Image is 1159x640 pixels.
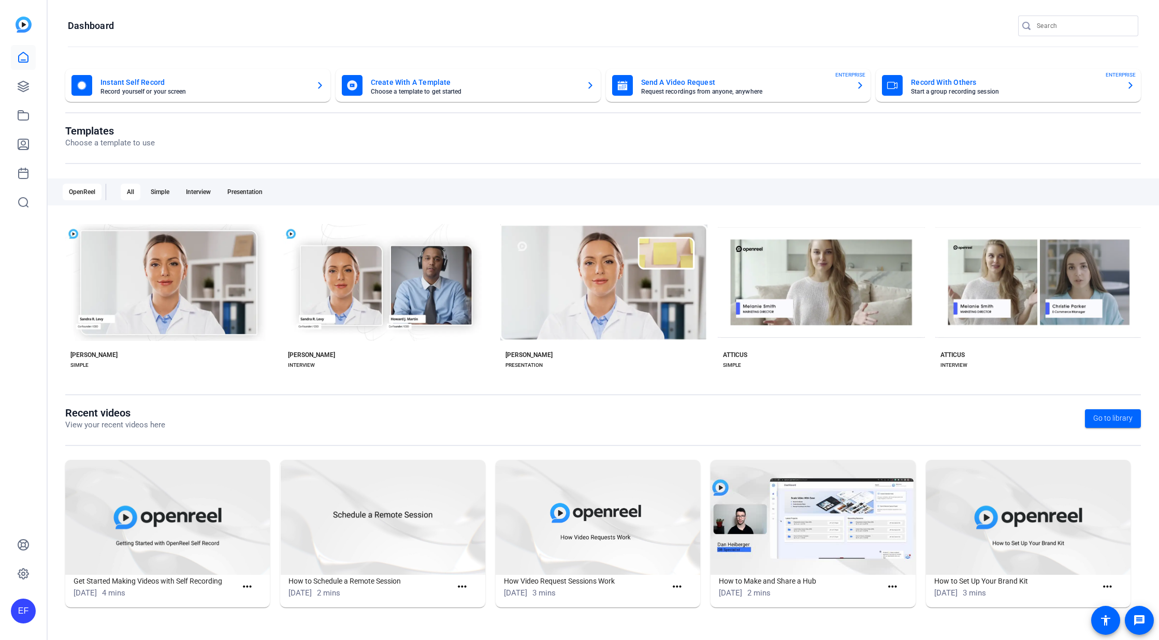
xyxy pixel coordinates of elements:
[121,184,140,200] div: All
[505,361,543,369] div: PRESENTATION
[63,184,102,200] div: OpenReel
[671,581,684,593] mat-icon: more_horiz
[241,581,254,593] mat-icon: more_horiz
[288,351,335,359] div: [PERSON_NAME]
[74,588,97,598] span: [DATE]
[504,588,527,598] span: [DATE]
[504,575,667,587] h1: How Video Request Sessions Work
[926,460,1131,575] img: How to Set Up Your Brand Kit
[723,351,747,359] div: ATTICUS
[886,581,899,593] mat-icon: more_horiz
[747,588,771,598] span: 2 mins
[496,460,700,575] img: How Video Request Sessions Work
[934,588,958,598] span: [DATE]
[835,71,865,79] span: ENTERPRISE
[719,575,882,587] h1: How to Make and Share a Hub
[221,184,269,200] div: Presentation
[68,20,114,32] h1: Dashboard
[317,588,340,598] span: 2 mins
[70,351,118,359] div: [PERSON_NAME]
[1106,71,1136,79] span: ENTERPRISE
[940,361,967,369] div: INTERVIEW
[641,88,848,95] mat-card-subtitle: Request recordings from anyone, anywhere
[505,351,553,359] div: [PERSON_NAME]
[65,69,330,102] button: Instant Self RecordRecord yourself or your screen
[723,361,741,369] div: SIMPLE
[371,88,578,95] mat-card-subtitle: Choose a template to get started
[65,137,155,149] p: Choose a template to use
[65,407,165,419] h1: Recent videos
[456,581,469,593] mat-icon: more_horiz
[280,460,485,575] img: How to Schedule a Remote Session
[934,575,1097,587] h1: How to Set Up Your Brand Kit
[963,588,986,598] span: 3 mins
[641,76,848,88] mat-card-title: Send A Video Request
[911,88,1118,95] mat-card-subtitle: Start a group recording session
[876,69,1141,102] button: Record With OthersStart a group recording sessionENTERPRISE
[711,460,915,575] img: How to Make and Share a Hub
[336,69,601,102] button: Create With A TemplateChoose a template to get started
[719,588,742,598] span: [DATE]
[911,76,1118,88] mat-card-title: Record With Others
[180,184,217,200] div: Interview
[1085,409,1141,428] a: Go to library
[288,575,452,587] h1: How to Schedule a Remote Session
[1101,581,1114,593] mat-icon: more_horiz
[100,88,308,95] mat-card-subtitle: Record yourself or your screen
[371,76,578,88] mat-card-title: Create With A Template
[100,76,308,88] mat-card-title: Instant Self Record
[1093,413,1133,424] span: Go to library
[70,361,89,369] div: SIMPLE
[16,17,32,33] img: blue-gradient.svg
[65,460,270,575] img: Get Started Making Videos with Self Recording
[1037,20,1130,32] input: Search
[102,588,125,598] span: 4 mins
[1099,614,1112,627] mat-icon: accessibility
[940,351,965,359] div: ATTICUS
[1133,614,1146,627] mat-icon: message
[74,575,237,587] h1: Get Started Making Videos with Self Recording
[288,361,315,369] div: INTERVIEW
[11,599,36,623] div: EF
[532,588,556,598] span: 3 mins
[606,69,871,102] button: Send A Video RequestRequest recordings from anyone, anywhereENTERPRISE
[65,419,165,431] p: View your recent videos here
[288,588,312,598] span: [DATE]
[65,125,155,137] h1: Templates
[144,184,176,200] div: Simple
